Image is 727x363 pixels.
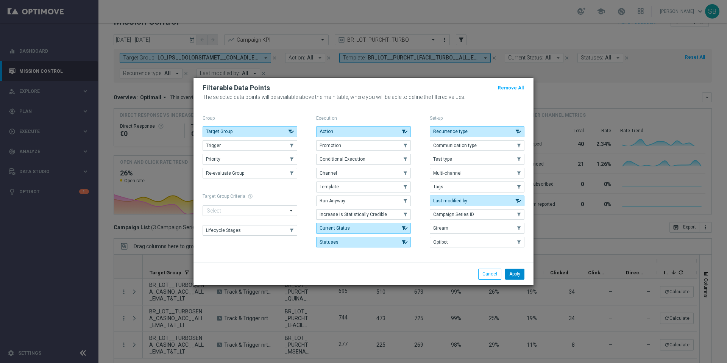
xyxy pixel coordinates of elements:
button: Promotion [316,140,411,151]
span: Conditional Execution [320,156,365,162]
button: Statuses [316,237,411,247]
button: Test type [430,154,524,164]
button: Priority [203,154,297,164]
span: Priority [206,156,220,162]
span: Current Status [320,225,350,231]
span: Increase Is Statistically Credible [320,212,387,217]
span: Statuses [320,239,339,245]
span: Communication type [433,143,477,148]
p: Set-up [430,115,524,121]
span: Promotion [320,143,341,148]
span: Test type [433,156,452,162]
span: Lifecycle Stages [206,228,241,233]
span: Last modified by [433,198,467,203]
span: Action [320,129,333,134]
p: Execution [316,115,411,121]
h1: Target Group Criteria [203,194,297,199]
button: Conditional Execution [316,154,411,164]
button: Stream [430,223,524,233]
button: Run Anyway [316,196,411,206]
span: Tags [433,184,443,189]
button: Target Group [203,126,297,137]
button: Channel [316,168,411,178]
button: Remove All [497,84,524,92]
span: Target Group [206,129,232,134]
button: Communication type [430,140,524,151]
button: Campaign Series ID [430,209,524,220]
button: Template [316,181,411,192]
span: Stream [433,225,448,231]
span: Multi-channel [433,171,462,176]
span: Template [320,184,339,189]
button: Recurrence type [430,126,524,137]
p: Group [203,115,297,121]
button: Optibot [430,237,524,247]
h2: Filterable Data Points [203,83,270,92]
span: Campaign Series ID [433,212,474,217]
button: Last modified by [430,196,524,206]
button: Action [316,126,411,137]
button: Re-evaluate Group [203,168,297,178]
button: Trigger [203,140,297,151]
span: help_outline [248,194,253,199]
button: Apply [505,269,524,279]
span: Channel [320,171,337,176]
span: Run Anyway [320,198,345,203]
button: Multi-channel [430,168,524,178]
span: Trigger [206,143,221,148]
button: Current Status [316,223,411,233]
button: Tags [430,181,524,192]
button: Lifecycle Stages [203,225,297,236]
button: Increase Is Statistically Credible [316,209,411,220]
p: The selected data points will be available above the main table, where you will be able to define... [203,94,524,100]
span: Recurrence type [433,129,468,134]
span: Re-evaluate Group [206,171,244,176]
button: Cancel [478,269,501,279]
span: Optibot [433,239,448,245]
